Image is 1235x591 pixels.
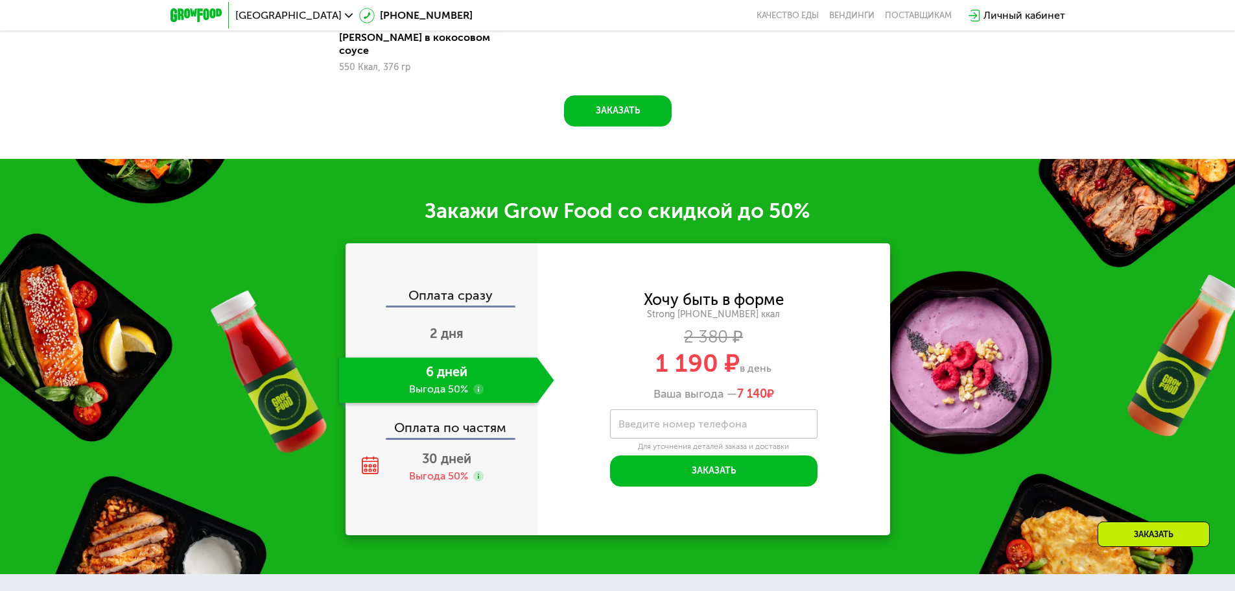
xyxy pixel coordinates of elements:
button: Заказать [564,95,672,127]
div: Strong [PHONE_NUMBER] ккал [537,309,890,320]
a: Вендинги [829,10,875,21]
div: Заказать [1098,522,1210,547]
span: [GEOGRAPHIC_DATA] [235,10,342,21]
a: Качество еды [757,10,819,21]
button: Заказать [610,455,817,487]
div: 2 380 ₽ [537,330,890,344]
div: Оплата сразу [347,289,537,306]
div: Ваша выгода — [537,387,890,402]
div: [PERSON_NAME] в кокосовом соусе [339,31,513,57]
label: Введите номер телефона [618,420,747,428]
span: ₽ [737,387,774,402]
span: 1 190 ₽ [655,348,740,378]
div: Оплата по частям [347,408,537,438]
span: в день [740,362,771,374]
div: 550 Ккал, 376 гр [339,62,503,73]
div: Хочу быть в форме [644,293,784,307]
span: 2 дня [430,326,464,341]
span: 30 дней [422,451,471,466]
a: [PHONE_NUMBER] [359,8,473,23]
div: поставщикам [885,10,952,21]
div: Личный кабинет [983,8,1065,23]
div: Выгода 50% [409,469,468,483]
span: 7 140 [737,387,767,401]
div: Для уточнения деталей заказа и доставки [610,442,817,452]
